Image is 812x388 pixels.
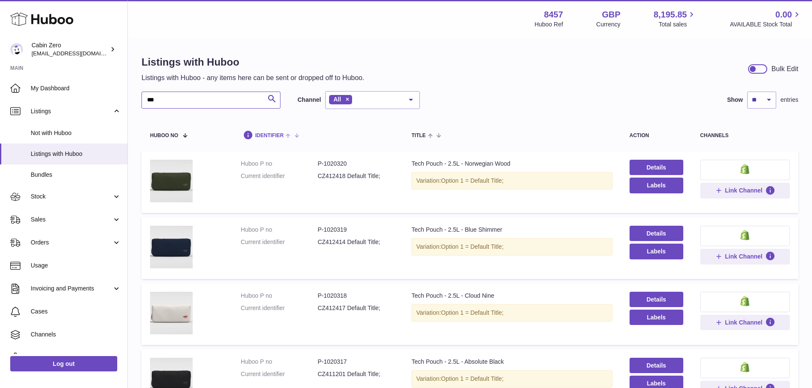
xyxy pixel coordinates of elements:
[318,238,394,246] dd: CZ412414 Default Title;
[700,249,790,264] button: Link Channel
[241,226,318,234] dt: Huboo P no
[318,172,394,180] dd: CZ412418 Default Title;
[150,160,193,202] img: Tech Pouch - 2.5L - Norwegian Wood
[241,238,318,246] dt: Current identifier
[150,133,178,138] span: Huboo no
[740,230,749,240] img: shopify-small.png
[318,370,394,378] dd: CZ411201 Default Title;
[10,43,23,56] img: internalAdmin-8457@internal.huboo.com
[150,292,193,334] img: Tech Pouch - 2.5L - Cloud Nine
[441,309,504,316] span: Option 1 = Default Title;
[780,96,798,104] span: entries
[630,310,683,325] button: Labels
[630,226,683,241] a: Details
[318,226,394,234] dd: P-1020319
[725,187,763,194] span: Link Channel
[772,64,798,74] div: Bulk Edit
[630,133,683,138] div: action
[31,107,112,115] span: Listings
[32,50,125,57] span: [EMAIL_ADDRESS][DOMAIN_NAME]
[31,285,112,293] span: Invoicing and Payments
[411,172,612,190] div: Variation:
[31,308,121,316] span: Cases
[441,177,504,184] span: Option 1 = Default Title;
[700,183,790,198] button: Link Channel
[31,171,121,179] span: Bundles
[596,20,621,29] div: Currency
[630,178,683,193] button: Labels
[31,150,121,158] span: Listings with Huboo
[31,354,121,362] span: Settings
[441,243,504,250] span: Option 1 = Default Title;
[654,9,697,29] a: 8,195.85 Total sales
[411,370,612,388] div: Variation:
[411,160,612,168] div: Tech Pouch - 2.5L - Norwegian Wood
[31,331,121,339] span: Channels
[241,292,318,300] dt: Huboo P no
[630,160,683,175] a: Details
[150,226,193,268] img: Tech Pouch - 2.5L - Blue Shimmer
[441,375,504,382] span: Option 1 = Default Title;
[241,160,318,168] dt: Huboo P no
[411,304,612,322] div: Variation:
[411,358,612,366] div: Tech Pouch - 2.5L - Absolute Black
[298,96,321,104] label: Channel
[333,96,341,103] span: All
[630,358,683,373] a: Details
[142,73,364,83] p: Listings with Huboo - any items here can be sent or dropped off to Huboo.
[241,304,318,312] dt: Current identifier
[727,96,743,104] label: Show
[31,129,121,137] span: Not with Huboo
[411,292,612,300] div: Tech Pouch - 2.5L - Cloud Nine
[318,292,394,300] dd: P-1020318
[142,55,364,69] h1: Listings with Huboo
[740,296,749,306] img: shopify-small.png
[725,319,763,326] span: Link Channel
[241,172,318,180] dt: Current identifier
[255,133,284,138] span: identifier
[659,20,696,29] span: Total sales
[411,133,425,138] span: title
[318,304,394,312] dd: CZ412417 Default Title;
[544,9,563,20] strong: 8457
[730,20,802,29] span: AVAILABLE Stock Total
[725,253,763,260] span: Link Channel
[10,356,117,371] a: Log out
[740,164,749,174] img: shopify-small.png
[31,239,112,247] span: Orders
[31,262,121,270] span: Usage
[775,9,792,20] span: 0.00
[241,370,318,378] dt: Current identifier
[318,160,394,168] dd: P-1020320
[730,9,802,29] a: 0.00 AVAILABLE Stock Total
[700,315,790,330] button: Link Channel
[31,193,112,201] span: Stock
[630,292,683,307] a: Details
[318,358,394,366] dd: P-1020317
[411,238,612,256] div: Variation:
[602,9,620,20] strong: GBP
[740,362,749,372] img: shopify-small.png
[32,41,108,57] div: Cabin Zero
[535,20,563,29] div: Huboo Ref
[630,244,683,259] button: Labels
[654,9,687,20] span: 8,195.85
[700,133,790,138] div: channels
[31,84,121,92] span: My Dashboard
[411,226,612,234] div: Tech Pouch - 2.5L - Blue Shimmer
[241,358,318,366] dt: Huboo P no
[31,216,112,224] span: Sales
